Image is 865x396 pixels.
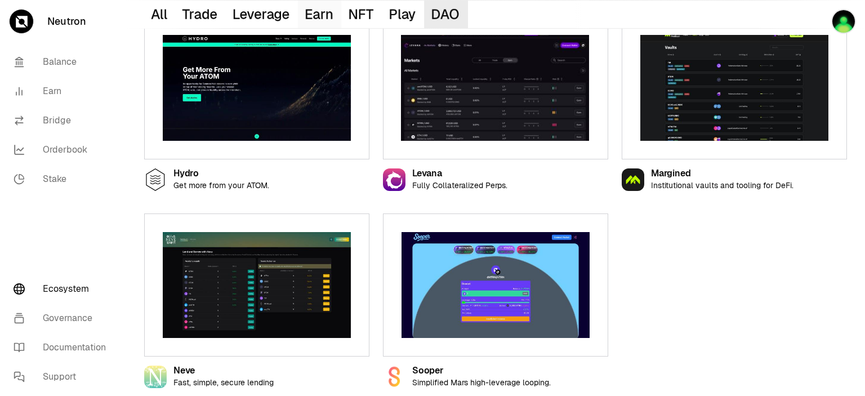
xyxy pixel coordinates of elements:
img: maitofer43 [831,9,856,34]
a: Documentation [5,333,122,362]
div: Sooper [412,366,551,376]
p: Simplified Mars high-leverage looping. [412,378,551,388]
button: Leverage [225,1,298,28]
a: Bridge [5,106,122,135]
button: DAO [424,1,467,28]
p: Institutional vaults and tooling for DeFi. [651,181,793,190]
img: Sooper preview image [402,232,590,338]
a: Ecosystem [5,274,122,304]
button: Trade [176,1,226,28]
img: Sooper Logo [383,366,405,388]
a: Stake [5,164,122,194]
div: Margined [651,169,793,179]
p: Fast, simple, secure lending [173,378,274,388]
button: Play [382,1,424,28]
img: Neve preview image [163,232,351,338]
a: Support [5,362,122,391]
button: Earn [298,1,341,28]
a: Orderbook [5,135,122,164]
a: Balance [5,47,122,77]
a: Earn [5,77,122,106]
p: Fully Collateralized Perps. [412,181,507,190]
div: Neve [173,366,274,376]
img: Hydro preview image [163,35,351,141]
div: Levana [412,169,507,179]
img: Levana preview image [401,35,589,141]
p: Get more from your ATOM. [173,181,269,190]
button: All [144,1,176,28]
div: Hydro [173,169,269,179]
button: NFT [342,1,382,28]
img: Margined preview image [640,35,828,141]
a: Governance [5,304,122,333]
